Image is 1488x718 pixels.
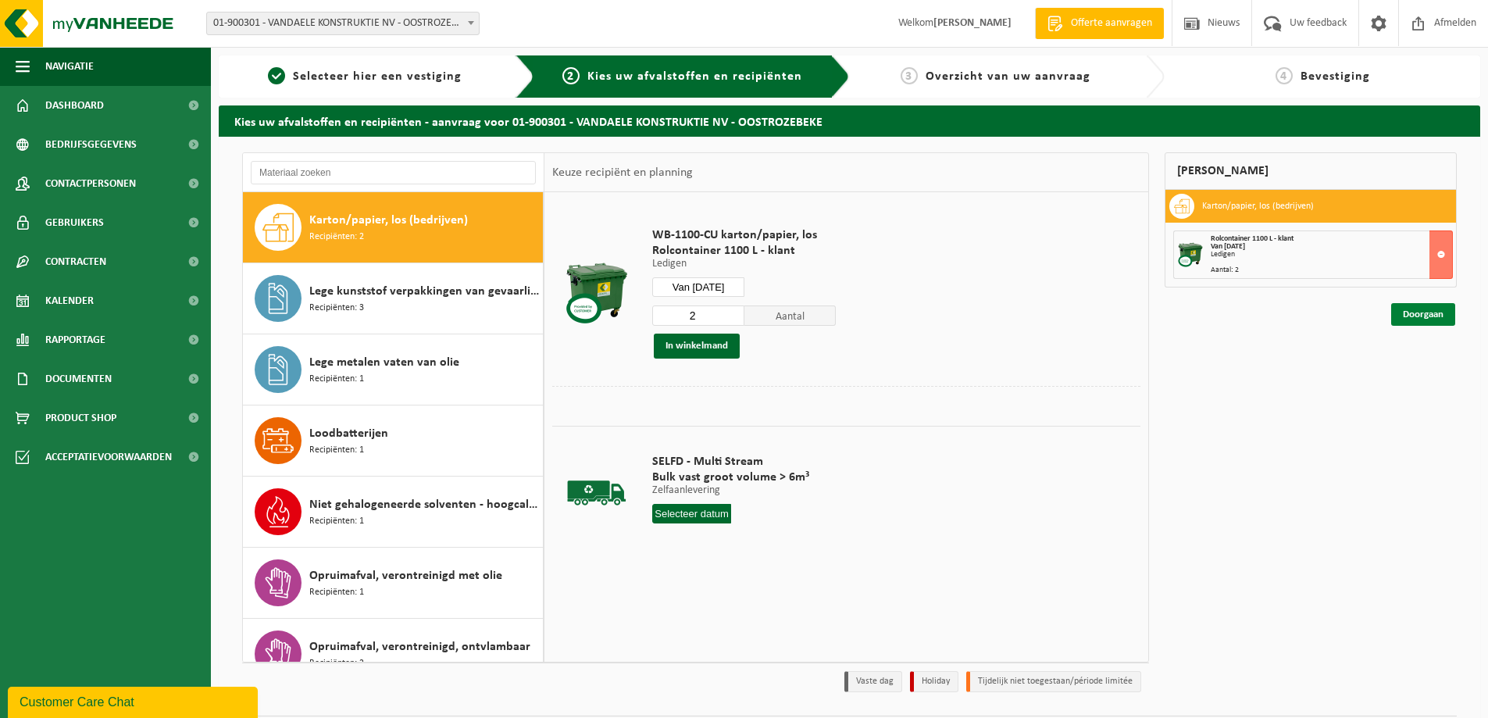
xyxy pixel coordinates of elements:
span: Aantal [744,305,837,326]
span: Lege kunststof verpakkingen van gevaarlijke stoffen [309,282,539,301]
span: Recipiënten: 2 [309,230,364,245]
button: Karton/papier, los (bedrijven) Recipiënten: 2 [243,192,544,263]
button: Opruimafval, verontreinigd met olie Recipiënten: 1 [243,548,544,619]
span: 01-900301 - VANDAELE KONSTRUKTIE NV - OOSTROZEBEKE [206,12,480,35]
span: Contactpersonen [45,164,136,203]
span: Overzicht van uw aanvraag [926,70,1090,83]
span: Bulk vast groot volume > 6m³ [652,470,809,485]
p: Ledigen [652,259,836,270]
span: Opruimafval, verontreinigd, ontvlambaar [309,638,530,656]
span: Recipiënten: 1 [309,443,364,458]
span: Documenten [45,359,112,398]
span: Contracten [45,242,106,281]
button: Loodbatterijen Recipiënten: 1 [243,405,544,477]
div: Aantal: 2 [1211,266,1452,274]
li: Vaste dag [844,671,902,692]
li: Holiday [910,671,958,692]
p: Zelfaanlevering [652,485,809,496]
span: Loodbatterijen [309,424,388,443]
span: 1 [268,67,285,84]
input: Materiaal zoeken [251,161,536,184]
span: Acceptatievoorwaarden [45,438,172,477]
span: SELFD - Multi Stream [652,454,809,470]
span: Selecteer hier een vestiging [293,70,462,83]
span: Rolcontainer 1100 L - klant [652,243,836,259]
div: Keuze recipiënt en planning [544,153,701,192]
div: [PERSON_NAME] [1165,152,1457,190]
h3: Karton/papier, los (bedrijven) [1202,194,1314,219]
a: 1Selecteer hier een vestiging [227,67,503,86]
span: Recipiënten: 2 [309,656,364,671]
div: Ledigen [1211,251,1452,259]
span: Recipiënten: 3 [309,301,364,316]
span: Product Shop [45,398,116,438]
li: Tijdelijk niet toegestaan/période limitée [966,671,1141,692]
span: 01-900301 - VANDAELE KONSTRUKTIE NV - OOSTROZEBEKE [207,13,479,34]
span: Kies uw afvalstoffen en recipiënten [587,70,802,83]
span: Navigatie [45,47,94,86]
span: Lege metalen vaten van olie [309,353,459,372]
span: Recipiënten: 1 [309,585,364,600]
a: Offerte aanvragen [1035,8,1164,39]
input: Selecteer datum [652,504,731,523]
button: Lege metalen vaten van olie Recipiënten: 1 [243,334,544,405]
span: WB-1100-CU karton/papier, los [652,227,836,243]
span: Karton/papier, los (bedrijven) [309,211,468,230]
input: Selecteer datum [652,277,744,297]
span: Bedrijfsgegevens [45,125,137,164]
strong: [PERSON_NAME] [933,17,1012,29]
a: Doorgaan [1391,303,1455,326]
span: 3 [901,67,918,84]
strong: Van [DATE] [1211,242,1245,251]
iframe: chat widget [8,684,261,718]
span: 4 [1276,67,1293,84]
button: Niet gehalogeneerde solventen - hoogcalorisch in 200lt-vat Recipiënten: 1 [243,477,544,548]
span: Bevestiging [1301,70,1370,83]
button: In winkelmand [654,334,740,359]
span: Recipiënten: 1 [309,514,364,529]
span: Offerte aanvragen [1067,16,1156,31]
span: Niet gehalogeneerde solventen - hoogcalorisch in 200lt-vat [309,495,539,514]
span: Opruimafval, verontreinigd met olie [309,566,502,585]
span: Kalender [45,281,94,320]
span: 2 [562,67,580,84]
button: Opruimafval, verontreinigd, ontvlambaar Recipiënten: 2 [243,619,544,690]
span: Dashboard [45,86,104,125]
span: Rolcontainer 1100 L - klant [1211,234,1294,243]
span: Rapportage [45,320,105,359]
h2: Kies uw afvalstoffen en recipiënten - aanvraag voor 01-900301 - VANDAELE KONSTRUKTIE NV - OOSTROZ... [219,105,1480,136]
span: Gebruikers [45,203,104,242]
button: Lege kunststof verpakkingen van gevaarlijke stoffen Recipiënten: 3 [243,263,544,334]
span: Recipiënten: 1 [309,372,364,387]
